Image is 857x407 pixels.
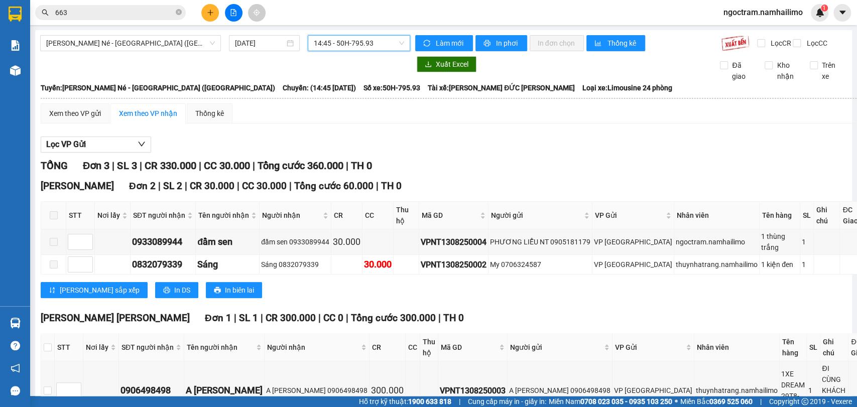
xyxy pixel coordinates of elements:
span: search [42,9,49,16]
span: Lọc VP Gửi [46,138,86,151]
div: A [PERSON_NAME] [186,383,263,397]
span: | [237,180,239,192]
span: Mã GD [441,342,497,353]
span: | [760,396,762,407]
span: [PERSON_NAME] [PERSON_NAME] [41,312,190,324]
td: Sáng [196,255,260,275]
button: printerIn phơi [475,35,527,51]
strong: 1900 633 818 [408,397,451,405]
span: Loại xe: Limousine 24 phòng [582,82,672,93]
div: 1 [808,385,818,396]
div: VP [GEOGRAPHIC_DATA] [594,236,672,247]
span: 1 [822,5,826,12]
button: downloadXuất Excel [417,56,476,72]
div: 0832079339 [132,257,194,272]
button: bar-chartThống kê [586,35,645,51]
td: VP Nha Trang [592,229,674,255]
span: | [234,312,236,324]
th: CR [370,334,406,361]
span: CR 330.000 [144,160,196,172]
span: Tổng cước 60.000 [294,180,374,192]
span: Cung cấp máy in - giấy in: [468,396,546,407]
span: VP Gửi [615,342,684,353]
span: Kho nhận [773,60,802,82]
span: [PERSON_NAME] sắp xếp [60,285,140,296]
div: 0933089944 [132,235,194,249]
span: Chuyến: (14:45 [DATE]) [283,82,356,93]
span: CC 0 [323,312,343,324]
span: [PERSON_NAME] [41,180,114,192]
div: Thống kê [195,108,224,119]
span: sort-ascending [49,287,56,295]
span: Miền Nam [549,396,672,407]
span: In DS [174,285,190,296]
li: Nam Hải Limousine [5,5,146,43]
span: CC 30.000 [203,160,250,172]
strong: 0369 525 060 [709,397,753,405]
li: VP [PERSON_NAME] [69,54,134,65]
span: | [289,180,292,192]
span: Nơi lấy [97,210,120,221]
div: đầm sen [197,235,258,249]
th: SL [807,334,820,361]
span: Tên người nhận [187,342,254,353]
td: VPNT1308250002 [419,255,488,275]
img: solution-icon [10,40,21,51]
div: ngoctram.namhailimo [676,236,758,247]
span: | [252,160,255,172]
th: STT [66,202,95,229]
span: Người nhận [267,342,359,353]
td: đầm sen [196,229,260,255]
div: 0906498498 [120,383,182,397]
span: Đơn 1 [205,312,231,324]
span: SĐT người nhận [133,210,185,221]
span: Xuất Excel [436,59,468,70]
td: 0832079339 [131,255,196,275]
td: VPNT1308250004 [419,229,488,255]
img: logo-vxr [9,7,22,22]
th: STT [55,334,83,361]
span: down [138,140,146,148]
span: printer [163,287,170,295]
span: Đã giao [728,60,757,82]
div: Sáng [197,257,258,272]
div: VP [GEOGRAPHIC_DATA] [614,385,692,396]
span: Tên người nhận [198,210,249,221]
span: CR 300.000 [266,312,316,324]
span: notification [11,363,20,373]
span: | [158,180,161,192]
span: TH 0 [443,312,464,324]
div: PHƯƠNG LIỄU NT 0905181179 [490,236,590,247]
th: CR [331,202,362,229]
div: đầm sen 0933089944 [261,236,329,247]
strong: 0708 023 035 - 0935 103 250 [580,397,672,405]
th: CC [362,202,394,229]
div: Sáng 0832079339 [261,259,329,270]
span: Số xe: 50H-795.93 [363,82,420,93]
span: Trên xe [818,60,847,82]
div: Xem theo VP gửi [49,108,101,119]
th: Thu hộ [394,202,419,229]
b: Tuyến: [PERSON_NAME] Né - [GEOGRAPHIC_DATA] ([GEOGRAPHIC_DATA]) [41,84,275,92]
span: Thống kê [607,38,637,49]
th: Ghi chú [820,334,848,361]
div: VPNT1308250003 [440,384,506,397]
span: TH 0 [350,160,372,172]
span: Làm mới [436,38,465,49]
span: SL 1 [239,312,258,324]
div: A [PERSON_NAME] 0906498498 [266,385,368,396]
input: 13/08/2025 [235,38,285,49]
span: CC 30.000 [242,180,287,192]
img: logo.jpg [5,5,40,40]
button: syncLàm mới [415,35,473,51]
span: | [112,160,114,172]
span: Đơn 2 [129,180,156,192]
th: Tên hàng [760,202,800,229]
div: 1 [802,259,812,270]
span: CR 30.000 [190,180,234,192]
button: caret-down [833,4,851,22]
span: | [261,312,263,324]
span: Mã GD [422,210,478,221]
td: VP Nha Trang [592,255,674,275]
span: | [438,312,441,324]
